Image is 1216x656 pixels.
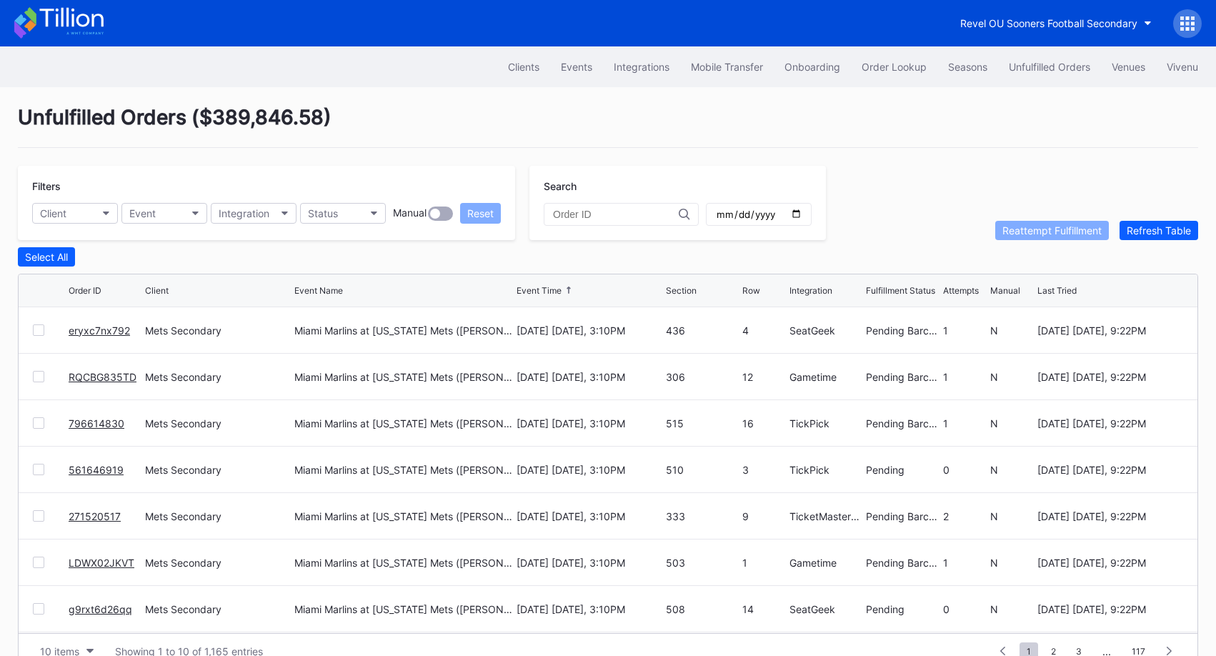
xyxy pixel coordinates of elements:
[32,203,118,224] button: Client
[960,17,1137,29] div: Revel OU Sooners Football Secondary
[789,324,862,337] div: SeatGeek
[69,417,124,429] a: 796614830
[517,285,562,296] div: Event Time
[145,464,291,476] div: Mets Secondary
[990,557,1034,569] div: N
[943,603,987,615] div: 0
[866,510,939,522] div: Pending Barcode Validation
[294,510,513,522] div: Miami Marlins at [US_STATE] Mets ([PERSON_NAME] Giveaway)
[145,557,291,569] div: Mets Secondary
[862,61,927,73] div: Order Lookup
[990,371,1034,383] div: N
[990,285,1020,296] div: Manual
[1101,54,1156,80] button: Venues
[219,207,269,219] div: Integration
[129,207,156,219] div: Event
[1112,61,1145,73] div: Venues
[866,371,939,383] div: Pending Barcode Validation
[943,324,987,337] div: 1
[866,557,939,569] div: Pending Barcode Validation
[666,464,739,476] div: 510
[1037,603,1183,615] div: [DATE] [DATE], 9:22PM
[742,464,786,476] div: 3
[866,464,939,476] div: Pending
[145,417,291,429] div: Mets Secondary
[121,203,207,224] button: Event
[497,54,550,80] a: Clients
[943,285,979,296] div: Attempts
[1167,61,1198,73] div: Vivenu
[145,603,291,615] div: Mets Secondary
[145,510,291,522] div: Mets Secondary
[69,510,121,522] a: 271520517
[517,371,662,383] div: [DATE] [DATE], 3:10PM
[1037,417,1183,429] div: [DATE] [DATE], 9:22PM
[69,324,130,337] a: eryxc7nx792
[294,371,513,383] div: Miami Marlins at [US_STATE] Mets ([PERSON_NAME] Giveaway)
[1037,510,1183,522] div: [DATE] [DATE], 9:22PM
[294,285,343,296] div: Event Name
[18,247,75,267] button: Select All
[789,285,832,296] div: Integration
[308,207,338,219] div: Status
[990,603,1034,615] div: N
[1127,224,1191,237] div: Refresh Table
[990,417,1034,429] div: N
[294,464,513,476] div: Miami Marlins at [US_STATE] Mets ([PERSON_NAME] Giveaway)
[517,417,662,429] div: [DATE] [DATE], 3:10PM
[943,417,987,429] div: 1
[69,557,134,569] a: LDWX02JKVT
[742,557,786,569] div: 1
[294,603,513,615] div: Miami Marlins at [US_STATE] Mets ([PERSON_NAME] Giveaway)
[294,417,513,429] div: Miami Marlins at [US_STATE] Mets ([PERSON_NAME] Giveaway)
[517,603,662,615] div: [DATE] [DATE], 3:10PM
[1156,54,1209,80] button: Vivenu
[666,417,739,429] div: 515
[789,464,862,476] div: TickPick
[550,54,603,80] button: Events
[561,61,592,73] div: Events
[866,324,939,337] div: Pending Barcode Validation
[69,464,124,476] a: 561646919
[25,251,68,263] div: Select All
[851,54,937,80] button: Order Lookup
[1002,224,1102,237] div: Reattempt Fulfillment
[666,371,739,383] div: 306
[614,61,669,73] div: Integrations
[943,464,987,476] div: 0
[789,557,862,569] div: Gametime
[508,61,539,73] div: Clients
[666,324,739,337] div: 436
[32,180,501,192] div: Filters
[742,371,786,383] div: 12
[1037,285,1077,296] div: Last Tried
[1037,324,1183,337] div: [DATE] [DATE], 9:22PM
[40,207,66,219] div: Client
[294,324,513,337] div: Miami Marlins at [US_STATE] Mets ([PERSON_NAME] Giveaway)
[69,371,136,383] a: RQCBG835TD
[680,54,774,80] a: Mobile Transfer
[866,417,939,429] div: Pending Barcode Validation
[517,557,662,569] div: [DATE] [DATE], 3:10PM
[1037,464,1183,476] div: [DATE] [DATE], 9:22PM
[1037,371,1183,383] div: [DATE] [DATE], 9:22PM
[789,510,862,522] div: TicketMasterResale
[300,203,386,224] button: Status
[943,510,987,522] div: 2
[145,324,291,337] div: Mets Secondary
[943,557,987,569] div: 1
[948,61,987,73] div: Seasons
[998,54,1101,80] button: Unfulfilled Orders
[789,371,862,383] div: Gametime
[742,510,786,522] div: 9
[517,510,662,522] div: [DATE] [DATE], 3:10PM
[937,54,998,80] button: Seasons
[467,207,494,219] div: Reset
[666,285,697,296] div: Section
[742,324,786,337] div: 4
[69,285,101,296] div: Order ID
